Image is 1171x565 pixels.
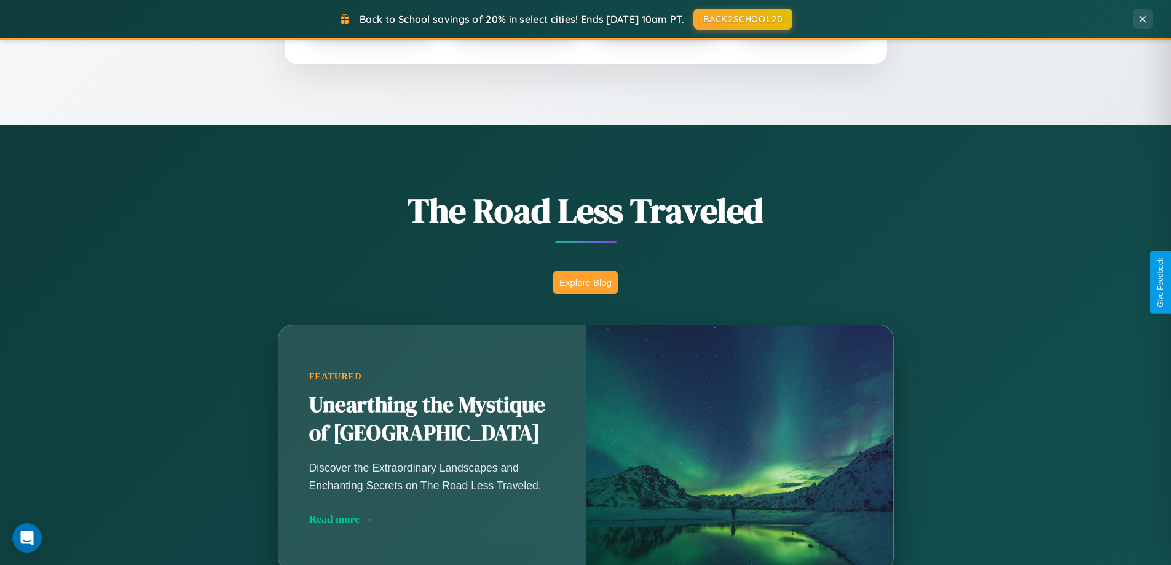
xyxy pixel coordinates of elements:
[217,187,955,234] h1: The Road Less Traveled
[12,523,42,553] div: Open Intercom Messenger
[693,9,792,30] button: BACK2SCHOOL20
[553,271,618,294] button: Explore Blog
[309,513,555,526] div: Read more →
[309,391,555,448] h2: Unearthing the Mystique of [GEOGRAPHIC_DATA]
[309,371,555,382] div: Featured
[1156,258,1165,307] div: Give Feedback
[360,13,684,25] span: Back to School savings of 20% in select cities! Ends [DATE] 10am PT.
[309,459,555,494] p: Discover the Extraordinary Landscapes and Enchanting Secrets on The Road Less Traveled.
